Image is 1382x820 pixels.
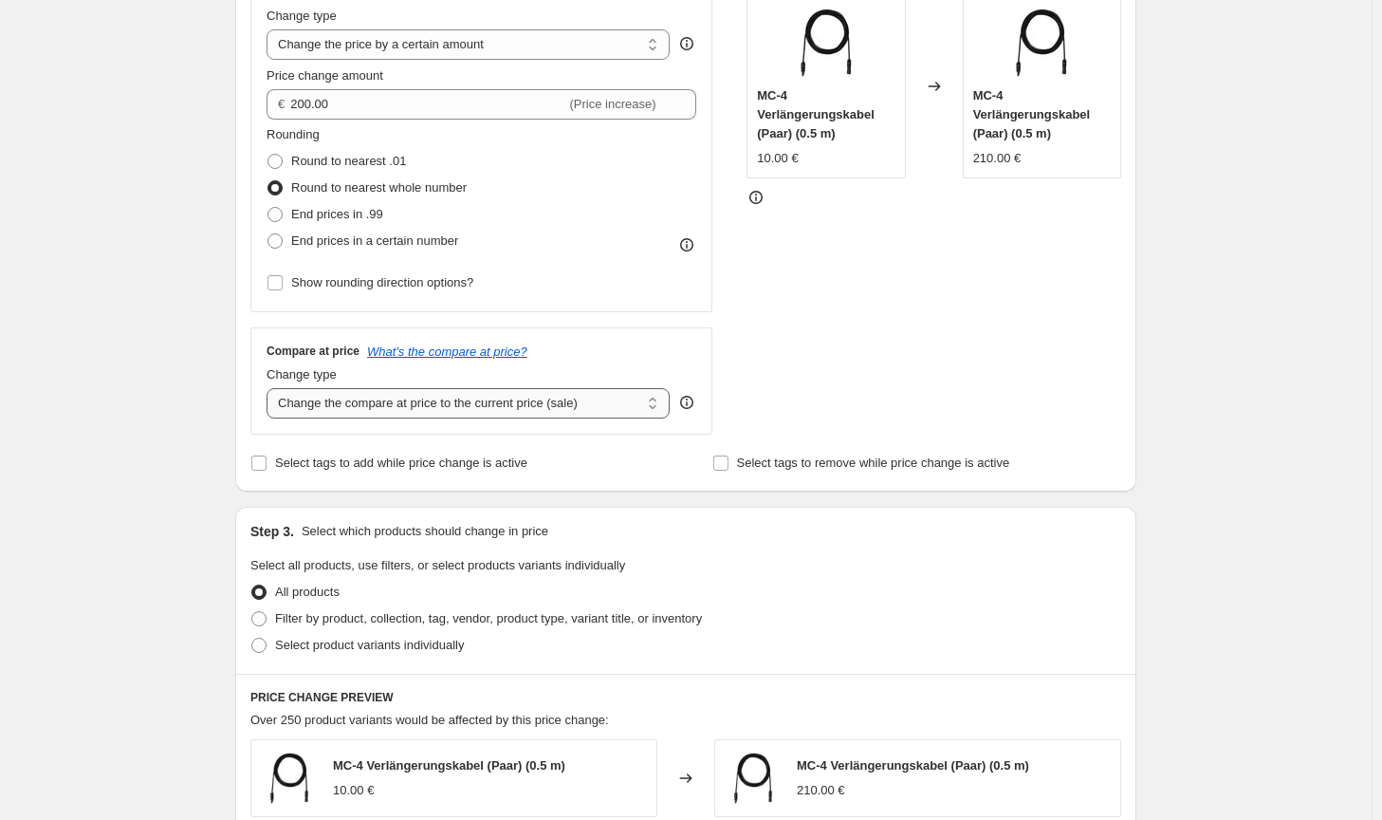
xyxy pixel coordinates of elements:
[757,88,875,140] span: MC-4 Verlängerungskabel (Paar) (0.5 m)
[267,367,337,382] span: Change type
[797,781,845,800] div: 210.00 €
[290,89,565,120] input: -10.00
[261,750,318,807] img: kabel.3_1_80x.webp
[333,758,565,773] span: MC-4 Verlängerungskabel (Paar) (0.5 m)
[250,690,1121,705] h6: PRICE CHANGE PREVIEW
[302,522,548,541] p: Select which products should change in price
[797,758,1029,773] span: MC-4 Verlängerungskabel (Paar) (0.5 m)
[757,149,798,168] div: 10.00 €
[677,393,696,412] div: help
[973,88,1091,140] span: MC-4 Verlängerungskabel (Paar) (0.5 m)
[570,97,656,111] span: (Price increase)
[788,5,864,81] img: kabel.3_1_80x.webp
[250,522,294,541] h2: Step 3.
[291,275,473,289] span: Show rounding direction options?
[267,68,383,83] span: Price change amount
[250,713,609,727] span: Over 250 product variants would be affected by this price change:
[367,345,527,359] button: What's the compare at price?
[1004,5,1079,81] img: kabel.3_1_80x.webp
[291,154,406,168] span: Round to nearest .01
[250,558,625,572] span: Select all products, use filters, or select products variants individually
[291,180,467,195] span: Round to nearest whole number
[275,585,340,599] span: All products
[275,611,702,625] span: Filter by product, collection, tag, vendor, product type, variant title, or inventory
[267,127,320,141] span: Rounding
[973,149,1022,168] div: 210.00 €
[267,9,337,23] span: Change type
[737,456,1010,470] span: Select tags to remove while price change is active
[267,344,359,359] h3: Compare at price
[275,456,527,470] span: Select tags to add while price change is active
[677,34,696,53] div: help
[275,638,464,652] span: Select product variants individually
[725,750,782,807] img: kabel.3_1_80x.webp
[291,233,458,248] span: End prices in a certain number
[291,207,383,221] span: End prices in .99
[333,781,374,800] div: 10.00 €
[278,97,285,111] span: €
